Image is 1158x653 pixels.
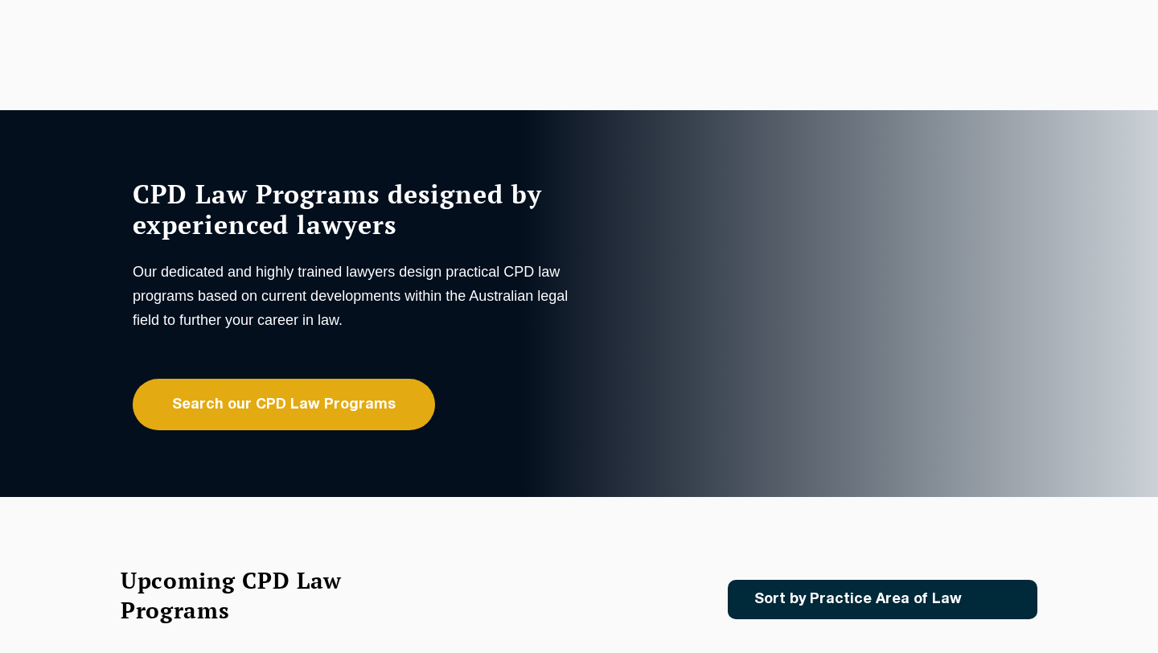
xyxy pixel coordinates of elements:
[728,580,1037,619] a: Sort by Practice Area of Law
[133,379,435,430] a: Search our CPD Law Programs
[133,179,575,240] h1: CPD Law Programs designed by experienced lawyers
[133,260,575,332] p: Our dedicated and highly trained lawyers design practical CPD law programs based on current devel...
[121,565,382,625] h2: Upcoming CPD Law Programs
[988,593,1006,606] img: Icon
